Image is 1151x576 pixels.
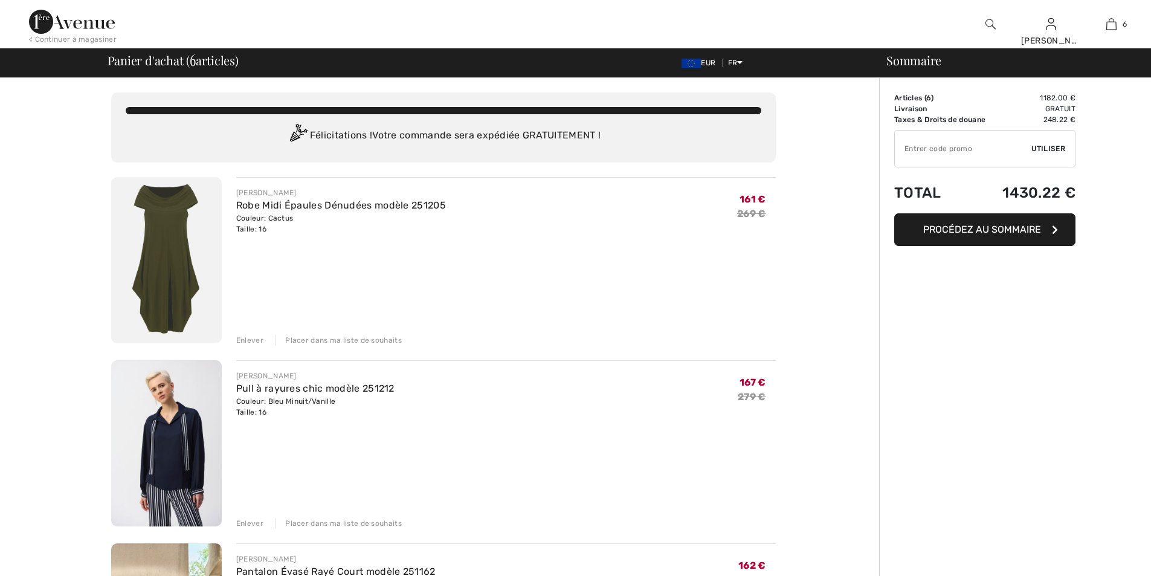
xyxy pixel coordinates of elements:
[236,187,446,198] div: [PERSON_NAME]
[190,51,196,67] span: 6
[740,193,766,205] span: 161 €
[926,94,931,102] span: 6
[728,59,743,67] span: FR
[236,213,446,235] div: Couleur: Cactus Taille: 16
[1031,143,1065,154] span: Utiliser
[29,10,115,34] img: 1ère Avenue
[682,59,720,67] span: EUR
[740,377,766,388] span: 167 €
[872,54,1144,66] div: Sommaire
[923,224,1041,235] span: Procédez au sommaire
[286,124,310,148] img: Congratulation2.svg
[995,172,1075,213] td: 1430.22 €
[108,54,239,66] span: Panier d'achat ( articles)
[995,114,1075,125] td: 248.22 €
[236,199,446,211] a: Robe Midi Épaules Dénudées modèle 251205
[275,335,402,346] div: Placer dans ma liste de souhaits
[894,103,995,114] td: Livraison
[29,34,117,45] div: < Continuer à magasiner
[1046,17,1056,31] img: Mes infos
[236,383,395,394] a: Pull à rayures chic modèle 251212
[682,59,701,68] img: Euro
[1123,19,1127,30] span: 6
[111,177,222,343] img: Robe Midi Épaules Dénudées modèle 251205
[236,371,395,381] div: [PERSON_NAME]
[236,335,263,346] div: Enlever
[236,396,395,418] div: Couleur: Bleu Minuit/Vanille Taille: 16
[894,92,995,103] td: Articles ( )
[275,518,402,529] div: Placer dans ma liste de souhaits
[236,518,263,529] div: Enlever
[985,17,996,31] img: recherche
[894,114,995,125] td: Taxes & Droits de douane
[126,124,761,148] div: Félicitations ! Votre commande sera expédiée GRATUITEMENT !
[111,360,222,526] img: Pull à rayures chic modèle 251212
[895,131,1031,167] input: Code promo
[1082,17,1141,31] a: 6
[737,208,766,219] s: 269 €
[1106,17,1117,31] img: Mon panier
[894,172,995,213] td: Total
[894,213,1075,246] button: Procédez au sommaire
[738,560,766,571] span: 162 €
[738,391,766,403] s: 279 €
[236,554,436,565] div: [PERSON_NAME]
[995,103,1075,114] td: Gratuit
[1046,18,1056,30] a: Se connecter
[1021,34,1080,47] div: [PERSON_NAME]
[995,92,1075,103] td: 1182.00 €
